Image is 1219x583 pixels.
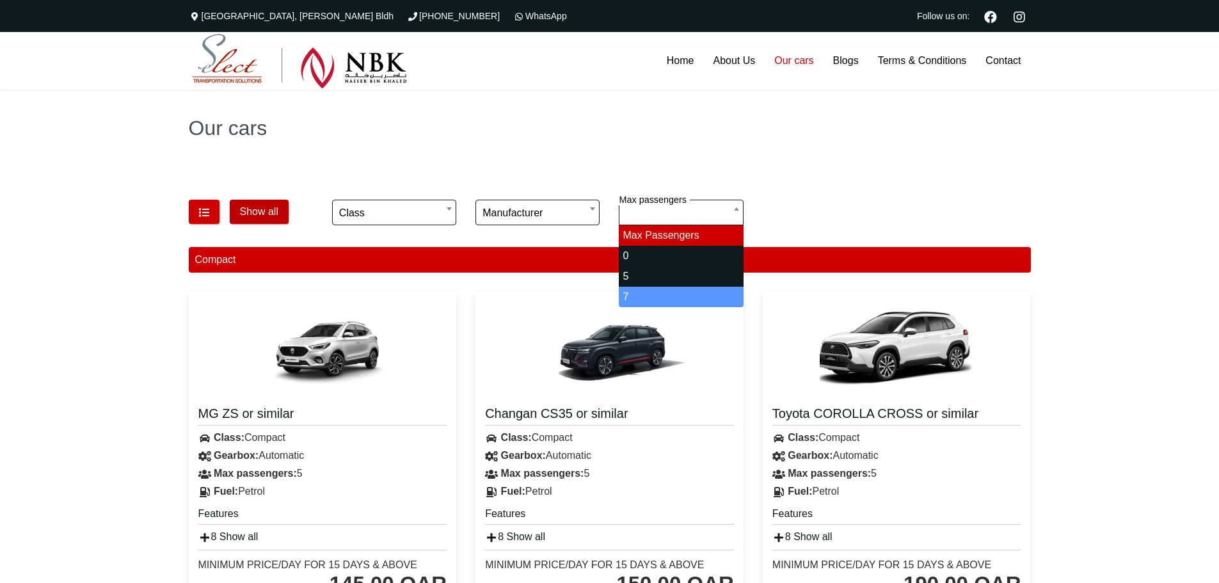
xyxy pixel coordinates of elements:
[214,486,238,497] strong: Fuel:
[339,200,449,226] span: Class
[788,468,871,479] strong: Max passengers:
[189,465,457,483] div: 5
[189,429,457,447] div: Compact
[1008,9,1031,23] a: Instagram
[198,405,447,426] a: MG ZS or similar
[772,559,991,571] div: Minimum Price/Day for 15 days & Above
[868,32,976,90] a: Terms & Conditions
[475,483,744,500] div: Petrol
[198,559,417,571] div: Minimum Price/Day for 15 days & Above
[189,247,1031,273] div: Compact
[485,531,545,542] a: 8 Show all
[820,301,973,397] img: Toyota COROLLA CROSS or similar
[763,465,1031,483] div: 5
[485,405,734,426] a: Changan CS35 or similar
[763,483,1031,500] div: Petrol
[763,429,1031,447] div: Compact
[532,301,686,397] img: Changan CS35 or similar
[406,11,500,21] a: [PHONE_NUMBER]
[475,200,600,225] span: Manufacturer
[788,432,818,443] strong: Class:
[485,507,734,525] h5: Features
[198,531,259,542] a: 8 Show all
[501,432,532,443] strong: Class:
[657,32,704,90] a: Home
[619,195,690,205] label: Max passengers
[189,118,1031,138] h1: Our cars
[619,287,743,307] li: 7
[214,450,259,461] strong: Gearbox:
[619,266,743,287] li: 5
[246,301,399,397] img: MG ZS or similar
[230,200,289,224] button: Show all
[475,465,744,483] div: 5
[979,9,1002,23] a: Facebook
[619,246,743,266] li: 0
[513,11,567,21] a: WhatsApp
[772,507,1021,525] h5: Features
[501,468,584,479] strong: Max passengers:
[475,447,744,465] div: Automatic
[772,405,1021,426] a: Toyota COROLLA CROSS or similar
[475,429,744,447] div: Compact
[214,468,297,479] strong: Max passengers:
[765,32,823,90] a: Our cars
[976,32,1030,90] a: Contact
[485,559,704,571] div: Minimum Price/Day for 15 days & Above
[788,450,833,461] strong: Gearbox:
[332,200,456,225] span: Class
[189,483,457,500] div: Petrol
[703,32,765,90] a: About Us
[824,32,868,90] a: Blogs
[482,200,593,226] span: Manufacturer
[192,34,407,89] img: Select Rent a Car
[772,531,833,542] a: 8 Show all
[788,486,812,497] strong: Fuel:
[198,507,447,525] h5: Features
[763,447,1031,465] div: Automatic
[189,447,457,465] div: Automatic
[501,450,546,461] strong: Gearbox:
[619,225,743,246] li: Max passengers
[501,486,525,497] strong: Fuel:
[214,432,244,443] strong: Class:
